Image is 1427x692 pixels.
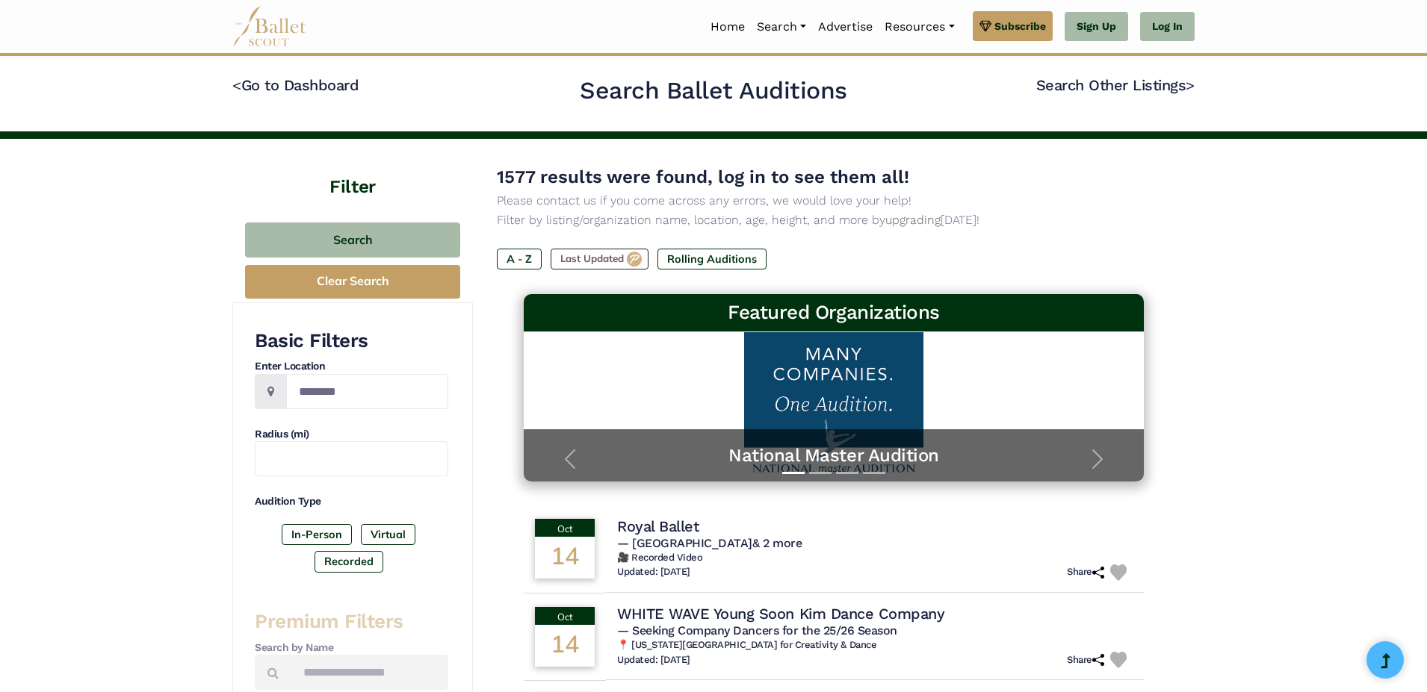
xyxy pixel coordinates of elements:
span: — Seeking Company Dancers for the 25/26 Season [617,623,897,638]
p: Please contact us if you come across any errors, we would love your help! [497,191,1171,211]
img: gem.svg [979,18,991,34]
h2: Search Ballet Auditions [580,75,847,107]
div: 14 [535,537,595,579]
h6: Share [1067,654,1104,667]
label: Recorded [315,551,383,572]
a: Home [705,11,751,43]
div: Oct [535,519,595,537]
button: Slide 2 [809,464,832,481]
a: Search [751,11,812,43]
div: Oct [535,607,595,625]
h6: Share [1067,566,1104,579]
a: <Go to Dashboard [232,76,359,94]
button: Slide 3 [836,464,858,481]
span: — [GEOGRAPHIC_DATA] [617,536,802,550]
h4: Search by Name [255,640,448,655]
h3: Featured Organizations [536,300,1132,325]
input: Location [286,374,448,409]
label: In-Person [282,524,352,545]
p: Filter by listing/organization name, location, age, height, and more by [DATE]! [497,211,1171,230]
input: Search by names... [291,655,448,690]
button: Search [245,222,460,258]
a: Subscribe [973,11,1053,41]
h6: Updated: [DATE] [617,654,690,667]
h3: Premium Filters [255,609,448,635]
a: Log In [1140,12,1195,42]
h6: 📍 [US_STATE][GEOGRAPHIC_DATA] for Creativity & Dance [617,639,1133,652]
h3: Basic Filters [255,328,448,354]
label: Virtual [361,524,415,545]
h6: 🎥 Recorded Video [617,552,1133,564]
a: National Master Audition [539,444,1129,467]
h4: WHITE WAVE Young Soon Kim Dance Company [617,604,944,623]
h4: Radius (mi) [255,427,448,442]
h4: Enter Location [255,359,448,374]
a: Sign Up [1065,12,1128,42]
span: Subscribe [994,18,1046,34]
label: Rolling Auditions [657,249,767,269]
span: 1577 results were found, log in to see them all! [497,166,909,187]
code: < [232,75,241,94]
a: Advertise [812,11,879,43]
code: > [1186,75,1195,94]
label: Last Updated [551,249,649,269]
button: Clear Search [245,265,460,299]
a: & 2 more [752,536,802,550]
label: A - Z [497,249,542,269]
h4: Audition Type [255,494,448,509]
h6: Updated: [DATE] [617,566,690,579]
button: Slide 1 [782,464,805,481]
a: Resources [879,11,960,43]
h4: Royal Ballet [617,517,699,536]
h4: Filter [232,139,473,200]
a: Search Other Listings> [1036,76,1195,94]
div: 14 [535,625,595,667]
a: upgrading [885,213,941,227]
button: Slide 4 [863,464,885,481]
